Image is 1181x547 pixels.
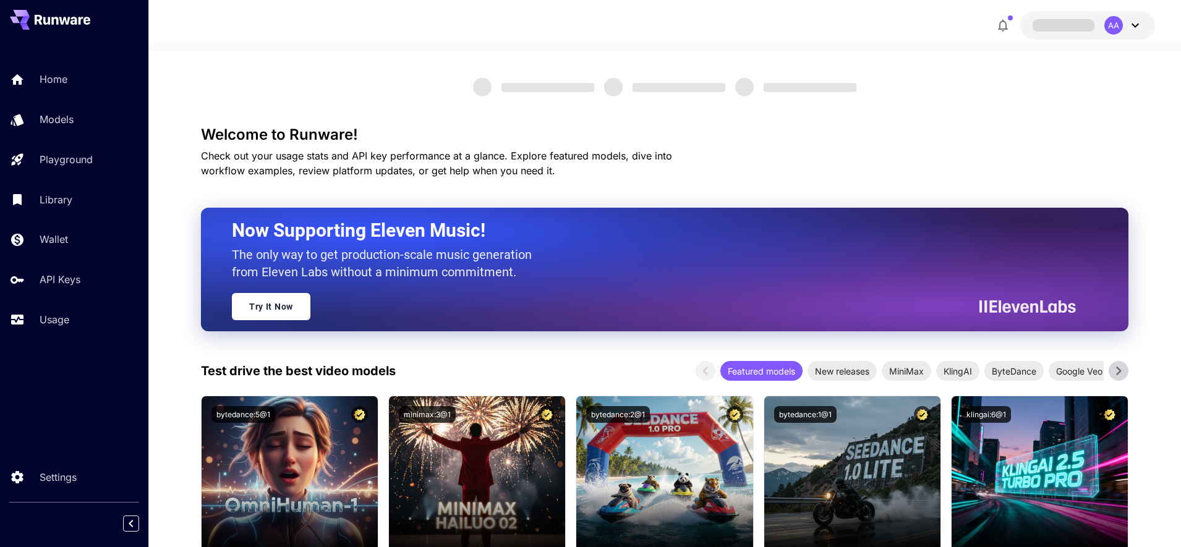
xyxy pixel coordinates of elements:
[936,365,979,378] span: KlingAI
[40,232,68,247] p: Wallet
[201,150,672,177] span: Check out your usage stats and API key performance at a glance. Explore featured models, dive int...
[399,406,456,423] button: minimax:3@1
[201,362,396,380] p: Test drive the best video models
[720,361,803,381] div: Featured models
[586,406,650,423] button: bytedance:2@1
[232,246,541,281] p: The only way to get production-scale music generation from Eleven Labs without a minimum commitment.
[40,470,77,485] p: Settings
[727,406,743,423] button: Certified Model – Vetted for best performance and includes a commercial license.
[808,361,877,381] div: New releases
[1104,16,1123,35] div: AA
[232,219,1067,242] h2: Now Supporting Eleven Music!
[882,365,931,378] span: MiniMax
[720,365,803,378] span: Featured models
[882,361,931,381] div: MiniMax
[40,312,69,327] p: Usage
[1101,406,1118,423] button: Certified Model – Vetted for best performance and includes a commercial license.
[40,192,72,207] p: Library
[984,365,1044,378] span: ByteDance
[40,272,80,287] p: API Keys
[40,112,74,127] p: Models
[936,361,979,381] div: KlingAI
[914,406,931,423] button: Certified Model – Vetted for best performance and includes a commercial license.
[774,406,837,423] button: bytedance:1@1
[1049,361,1110,381] div: Google Veo
[1049,365,1110,378] span: Google Veo
[984,361,1044,381] div: ByteDance
[123,515,139,532] button: Collapse sidebar
[539,406,555,423] button: Certified Model – Vetted for best performance and includes a commercial license.
[232,293,310,320] a: Try It Now
[201,126,1128,143] h3: Welcome to Runware!
[961,406,1011,423] button: klingai:6@1
[211,406,275,423] button: bytedance:5@1
[40,152,93,167] p: Playground
[808,365,877,378] span: New releases
[132,512,148,535] div: Collapse sidebar
[1020,11,1155,40] button: AA
[351,406,368,423] button: Certified Model – Vetted for best performance and includes a commercial license.
[40,72,67,87] p: Home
